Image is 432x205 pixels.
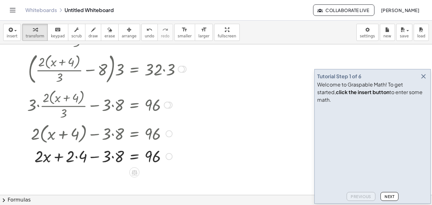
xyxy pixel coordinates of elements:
[336,89,389,95] b: click the insert button
[141,24,158,41] button: undoundo
[162,26,168,34] i: redo
[317,81,428,104] div: Welcome to Graspable Math! To get started, to enter some math.
[380,24,395,41] button: new
[214,24,239,41] button: fullscreen
[218,34,236,38] span: fullscreen
[89,34,98,38] span: draw
[51,34,65,38] span: keypad
[85,24,102,41] button: draw
[22,24,48,41] button: transform
[8,5,18,15] button: Toggle navigation
[47,24,68,41] button: keyboardkeypad
[145,34,154,38] span: undo
[383,34,391,38] span: new
[396,24,412,41] button: save
[195,24,213,41] button: format_sizelarger
[101,24,118,41] button: erase
[356,24,379,41] button: settings
[122,34,137,38] span: arrange
[317,73,361,80] div: Tutorial Step 1 of 6
[381,7,419,13] span: [PERSON_NAME]
[146,26,152,34] i: undo
[55,26,61,34] i: keyboard
[318,7,369,13] span: Collaborate Live
[178,34,192,38] span: smaller
[360,34,375,38] span: settings
[380,192,398,201] button: Next
[385,194,394,199] span: Next
[313,4,374,16] button: Collaborate Live
[7,34,17,38] span: insert
[182,26,188,34] i: format_size
[71,34,82,38] span: scrub
[68,24,85,41] button: scrub
[161,34,170,38] span: redo
[414,24,429,41] button: load
[129,167,139,177] div: Apply the same math to both sides of the equation
[198,34,209,38] span: larger
[400,34,409,38] span: save
[3,24,21,41] button: insert
[26,34,44,38] span: transform
[104,34,115,38] span: erase
[118,24,140,41] button: arrange
[417,34,425,38] span: load
[376,4,424,16] button: [PERSON_NAME]
[25,7,57,13] a: Whiteboards
[201,26,207,34] i: format_size
[174,24,195,41] button: format_sizesmaller
[157,24,173,41] button: redoredo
